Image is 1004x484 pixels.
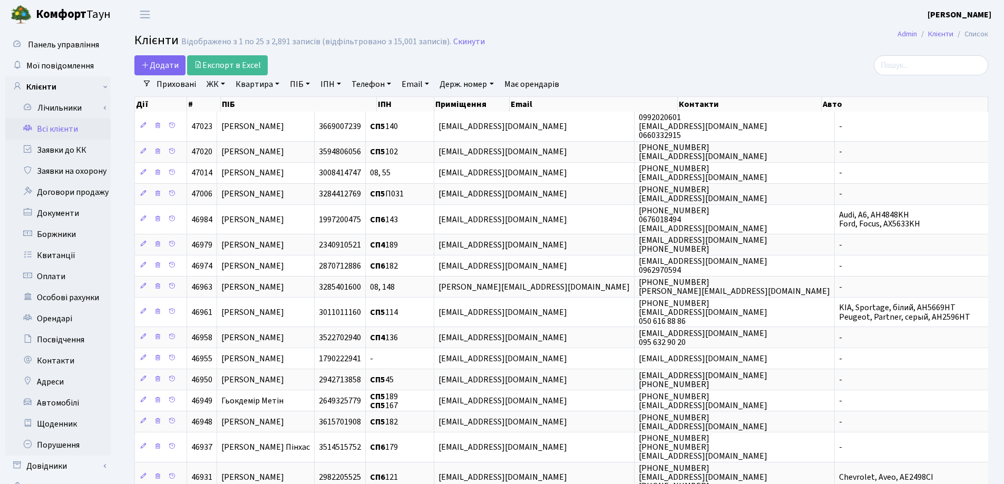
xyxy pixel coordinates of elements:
span: [EMAIL_ADDRESS][DOMAIN_NAME] [438,214,567,225]
span: [EMAIL_ADDRESS][DOMAIN_NAME] [438,307,567,318]
a: Квитанції [5,245,111,266]
span: [PHONE_NUMBER] 0676018494 [EMAIL_ADDRESS][DOMAIN_NAME] [639,205,767,234]
span: [PERSON_NAME] [221,332,284,343]
span: 2870712886 [319,260,361,272]
span: - [839,189,842,200]
span: 3594806056 [319,146,361,158]
a: Email [397,75,433,93]
th: ІПН [377,97,434,112]
th: ПІБ [221,97,377,112]
span: 102 [370,146,398,158]
span: [EMAIL_ADDRESS][DOMAIN_NAME] [438,332,567,343]
span: - [839,353,842,364]
span: [EMAIL_ADDRESS][DOMAIN_NAME] [438,374,567,386]
span: 0992020601 [EMAIL_ADDRESS][DOMAIN_NAME] 0660332915 [639,112,767,141]
b: [PERSON_NAME] [928,9,991,21]
span: [PERSON_NAME] [221,146,284,158]
span: [PHONE_NUMBER] [EMAIL_ADDRESS][DOMAIN_NAME] [639,184,767,204]
span: [EMAIL_ADDRESS][DOMAIN_NAME] [438,260,567,272]
span: 46974 [191,260,212,272]
a: Документи [5,203,111,224]
span: 3285401600 [319,281,361,293]
span: 182 [370,260,398,272]
th: # [187,97,221,112]
span: 143 [370,214,398,225]
span: 3284412769 [319,189,361,200]
span: [EMAIL_ADDRESS][DOMAIN_NAME] [438,146,567,158]
span: 3669007239 [319,121,361,132]
span: 47014 [191,167,212,179]
span: [PERSON_NAME] [221,307,284,318]
a: Орендарі [5,308,111,329]
span: [EMAIL_ADDRESS][DOMAIN_NAME] [639,353,767,364]
span: П031 [370,189,404,200]
span: [PERSON_NAME] [221,281,284,293]
b: СП5 [370,189,385,200]
a: Лічильники [12,97,111,118]
span: 3011011160 [319,307,361,318]
span: [PERSON_NAME] Пінхас [221,441,310,453]
span: Гьокдемір Метін [221,395,284,407]
a: Клієнти [5,76,111,97]
span: [PERSON_NAME] [221,374,284,386]
span: - [839,441,842,453]
span: [PHONE_NUMBER] [EMAIL_ADDRESS][DOMAIN_NAME] [639,412,767,432]
span: [EMAIL_ADDRESS][DOMAIN_NAME] [PHONE_NUMBER] [639,370,767,390]
span: [EMAIL_ADDRESS][DOMAIN_NAME] [438,189,567,200]
span: 179 [370,441,398,453]
span: [PERSON_NAME][EMAIL_ADDRESS][DOMAIN_NAME] [438,281,630,293]
span: 47020 [191,146,212,158]
b: СП6 [370,441,385,453]
a: Мої повідомлення [5,55,111,76]
span: 08, 55 [370,167,391,179]
a: Приховані [152,75,200,93]
span: 1997200475 [319,214,361,225]
button: Переключити навігацію [132,6,158,23]
a: Оплати [5,266,111,287]
span: 114 [370,307,398,318]
a: Заявки до КК [5,140,111,161]
span: - [839,239,842,251]
span: - [839,416,842,428]
a: Порушення [5,434,111,456]
span: [PERSON_NAME] [221,471,284,483]
span: [EMAIL_ADDRESS][DOMAIN_NAME] [PHONE_NUMBER] [639,234,767,255]
span: 47023 [191,121,212,132]
span: [EMAIL_ADDRESS][DOMAIN_NAME] [438,441,567,453]
b: СП4 [370,239,385,251]
span: 47006 [191,189,212,200]
span: 1790222941 [319,353,361,364]
span: - [839,146,842,158]
b: СП5 [370,374,385,386]
a: Додати [134,55,186,75]
th: Контакти [678,97,822,112]
span: [PHONE_NUMBER] [PHONE_NUMBER] [EMAIL_ADDRESS][DOMAIN_NAME] [639,432,767,462]
span: [PHONE_NUMBER] [EMAIL_ADDRESS][DOMAIN_NAME] [639,163,767,183]
span: KIA, Sportage, білий, AH5669HT Peugeot, Partner, серый, AH2596HT [839,302,970,323]
span: Додати [141,60,179,71]
a: ІПН [316,75,345,93]
span: 08, 148 [370,281,395,293]
a: Панель управління [5,34,111,55]
span: - [839,121,842,132]
a: Щоденник [5,413,111,434]
span: 182 [370,416,398,428]
b: СП5 [370,391,385,402]
span: 3615701908 [319,416,361,428]
span: 189 [370,239,398,251]
b: СП5 [370,307,385,318]
span: 136 [370,332,398,343]
span: [PERSON_NAME] [221,189,284,200]
a: Держ. номер [435,75,498,93]
li: Список [953,28,988,40]
span: [EMAIL_ADDRESS][DOMAIN_NAME] [438,395,567,407]
span: 46958 [191,332,212,343]
span: 46948 [191,416,212,428]
span: Мої повідомлення [26,60,94,72]
b: Комфорт [36,6,86,23]
a: ПІБ [286,75,314,93]
th: Авто [822,97,988,112]
th: Email [510,97,678,112]
a: ЖК [202,75,229,93]
a: Клієнти [928,28,953,39]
